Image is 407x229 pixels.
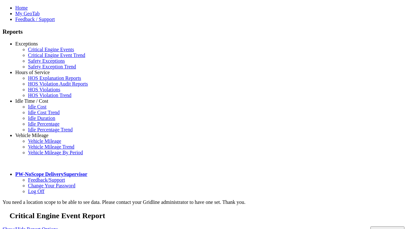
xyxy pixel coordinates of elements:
a: Idle Percentage Trend [28,127,72,132]
a: Safety Exceptions [28,58,65,64]
a: Idle Cost Trend [28,110,60,115]
div: You need a location scope to be able to see data. Please contact your Gridline administrator to h... [3,199,404,205]
a: My GeoTab [15,11,40,16]
a: Idle Time / Cost [15,98,48,104]
a: Feedback/Support [28,177,65,183]
a: PW-NoScope DeliverySupervisor [15,171,87,177]
a: HOS Violation Audit Reports [28,81,88,87]
a: Safety Exception Trend [28,64,76,69]
a: Vehicle Mileage [15,133,48,138]
a: Critical Engine Events [28,47,74,52]
a: HOS Violation Trend [28,93,72,98]
h2: Critical Engine Event Report [10,212,404,220]
a: Vehicle Mileage Trend [28,144,74,149]
a: Change Your Password [28,183,75,188]
a: Idle Duration [28,115,55,121]
a: Home [15,5,28,10]
a: Log Off [28,189,45,194]
h3: Reports [3,28,404,35]
a: Idle Percentage [28,121,59,127]
a: HOS Violations [28,87,60,92]
a: Idle Cost [28,104,46,109]
a: Hours of Service [15,70,50,75]
a: Critical Engine Event Trend [28,52,85,58]
a: Vehicle Mileage [28,138,61,144]
a: Exceptions [15,41,38,46]
a: HOS Explanation Reports [28,75,81,81]
a: Vehicle Mileage By Period [28,150,83,155]
a: Feedback / Support [15,17,55,22]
